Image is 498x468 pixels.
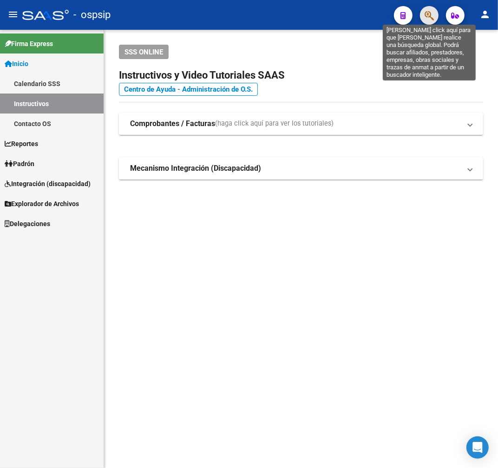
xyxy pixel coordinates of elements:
span: Reportes [5,139,38,149]
mat-icon: person [479,9,491,20]
h2: Instructivos y Video Tutoriales SAAS [119,67,483,84]
span: Delegaciones [5,219,50,229]
span: Explorador de Archivos [5,199,79,209]
a: Centro de Ayuda - Administración de O.S. [119,83,258,96]
span: Firma Express [5,39,53,49]
strong: Mecanismo Integración (Discapacidad) [130,163,261,174]
span: - ospsip [73,5,111,25]
div: Open Intercom Messenger [466,436,489,459]
mat-expansion-panel-header: Comprobantes / Facturas(haga click aquí para ver los tutoriales) [119,113,483,135]
mat-icon: menu [7,9,19,20]
span: (haga click aquí para ver los tutoriales) [215,119,334,129]
span: Integración (discapacidad) [5,179,91,189]
button: SSS ONLINE [119,45,169,59]
span: SSS ONLINE [124,48,163,56]
strong: Comprobantes / Facturas [130,119,215,129]
span: Padrón [5,159,34,169]
span: Inicio [5,59,28,69]
mat-expansion-panel-header: Mecanismo Integración (Discapacidad) [119,157,483,180]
